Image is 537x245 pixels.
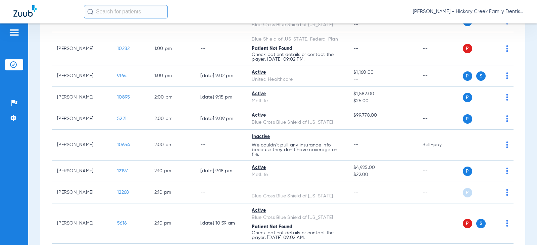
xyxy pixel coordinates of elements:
[149,65,195,87] td: 1:00 PM
[117,221,127,226] span: 5616
[149,87,195,108] td: 2:00 PM
[9,28,19,37] img: hamburger-icon
[252,214,343,221] div: Blue Cross Blue Shield of [US_STATE]
[252,98,343,105] div: MetLife
[252,133,343,140] div: Inactive
[417,161,462,182] td: --
[353,46,358,51] span: --
[117,142,130,147] span: 10654
[476,219,486,228] span: S
[463,167,472,176] span: P
[417,130,462,161] td: Self-pay
[413,8,524,15] span: [PERSON_NAME] - Hickory Creek Family Dentistry
[149,32,195,65] td: 1:00 PM
[149,182,195,203] td: 2:10 PM
[417,108,462,130] td: --
[506,45,508,52] img: group-dot-blue.svg
[506,220,508,227] img: group-dot-blue.svg
[353,164,412,171] span: $4,925.00
[476,71,486,81] span: S
[353,142,358,147] span: --
[353,90,412,98] span: $1,582.00
[52,130,112,161] td: [PERSON_NAME]
[195,65,246,87] td: [DATE] 9:02 PM
[252,21,343,28] div: Blue Cross Blue Shield of [US_STATE]
[506,94,508,101] img: group-dot-blue.svg
[52,87,112,108] td: [PERSON_NAME]
[52,182,112,203] td: [PERSON_NAME]
[195,182,246,203] td: --
[506,189,508,196] img: group-dot-blue.svg
[195,161,246,182] td: [DATE] 9:18 PM
[52,32,112,65] td: [PERSON_NAME]
[463,44,472,53] span: P
[149,130,195,161] td: 2:00 PM
[13,5,37,17] img: Zuub Logo
[195,130,246,161] td: --
[252,225,292,229] span: Patient Not Found
[252,119,343,126] div: Blue Cross Blue Shield of [US_STATE]
[506,141,508,148] img: group-dot-blue.svg
[117,169,128,173] span: 12197
[252,46,292,51] span: Patient Not Found
[52,203,112,244] td: [PERSON_NAME]
[463,114,472,124] span: P
[195,203,246,244] td: [DATE] 10:39 AM
[506,72,508,79] img: group-dot-blue.svg
[149,108,195,130] td: 2:00 PM
[252,90,343,98] div: Active
[463,93,472,102] span: P
[252,186,343,193] div: --
[353,21,412,28] span: --
[252,143,343,157] p: We couldn’t pull any insurance info because they don’t have coverage on file.
[252,207,343,214] div: Active
[52,108,112,130] td: [PERSON_NAME]
[353,69,412,76] span: $1,160.00
[353,76,412,83] span: --
[52,65,112,87] td: [PERSON_NAME]
[353,112,412,119] span: $99,778.00
[52,161,112,182] td: [PERSON_NAME]
[117,95,130,100] span: 10895
[506,115,508,122] img: group-dot-blue.svg
[252,112,343,119] div: Active
[417,203,462,244] td: --
[353,119,412,126] span: --
[463,71,472,81] span: P
[417,182,462,203] td: --
[195,108,246,130] td: [DATE] 9:09 PM
[117,73,127,78] span: 9164
[506,168,508,174] img: group-dot-blue.svg
[252,231,343,240] p: Check patient details or contact the payer. [DATE] 09:02 AM.
[195,32,246,65] td: --
[353,171,412,178] span: $22.00
[149,161,195,182] td: 2:10 PM
[463,219,472,228] span: P
[252,36,343,43] div: Blue Shield of [US_STATE] Federal Plan
[117,116,127,121] span: 5221
[417,65,462,87] td: --
[84,5,168,18] input: Search for patients
[463,188,472,197] span: P
[252,69,343,76] div: Active
[417,32,462,65] td: --
[353,190,358,195] span: --
[353,221,358,226] span: --
[252,193,343,200] div: Blue Cross Blue Shield of [US_STATE]
[353,98,412,105] span: $25.00
[117,190,129,195] span: 12268
[252,164,343,171] div: Active
[252,76,343,83] div: United Healthcare
[195,87,246,108] td: [DATE] 9:15 PM
[417,87,462,108] td: --
[117,46,130,51] span: 10282
[149,203,195,244] td: 2:10 PM
[252,171,343,178] div: MetLife
[252,52,343,62] p: Check patient details or contact the payer. [DATE] 09:02 PM.
[87,9,93,15] img: Search Icon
